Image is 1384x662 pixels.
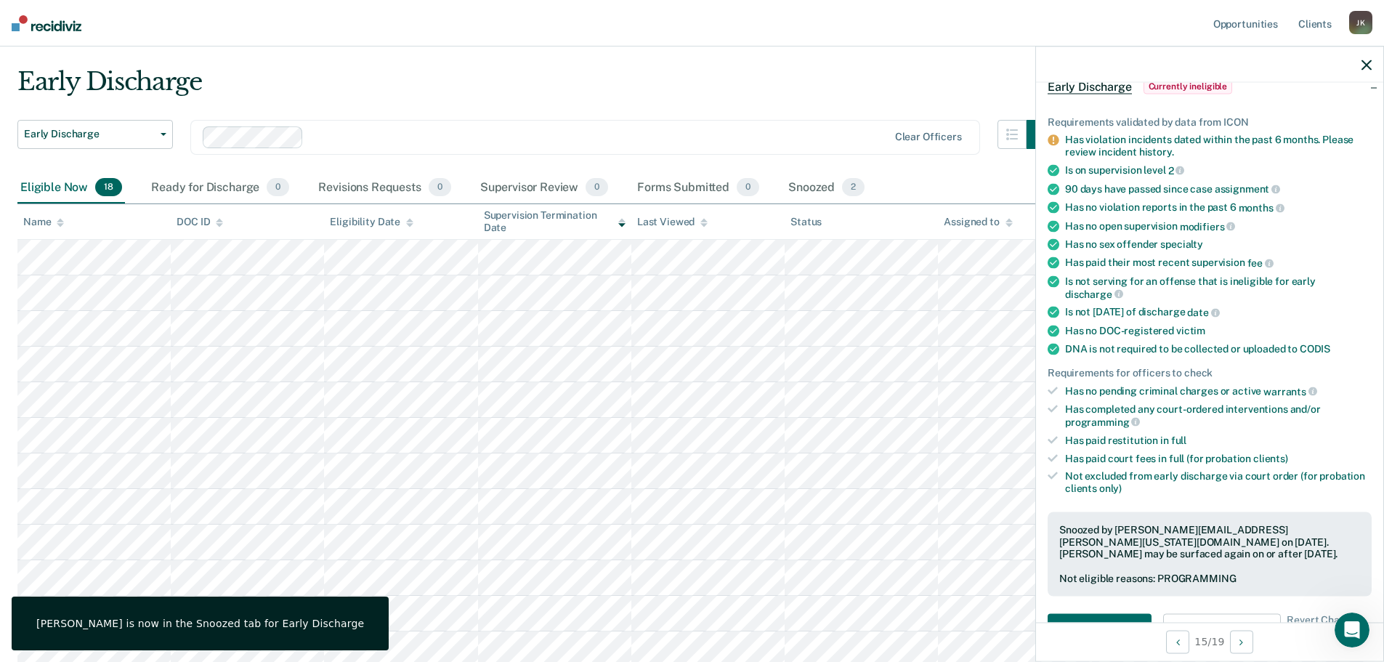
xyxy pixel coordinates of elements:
[586,178,608,197] span: 0
[634,172,762,204] div: Forms Submitted
[737,178,759,197] span: 0
[1065,288,1123,299] span: discharge
[17,172,125,204] div: Eligible Now
[785,172,867,204] div: Snoozed
[1048,613,1152,642] button: Navigate to form
[1160,238,1203,250] span: specialty
[1065,306,1372,319] div: Is not [DATE] of discharge
[1036,63,1383,110] div: Early DischargeCurrently ineligible
[1059,573,1360,585] div: Not eligible reasons: PROGRAMMING
[944,216,1012,228] div: Assigned to
[330,216,413,228] div: Eligibility Date
[1048,366,1372,379] div: Requirements for officers to check
[267,178,289,197] span: 0
[1065,201,1372,214] div: Has no violation reports in the past 6
[12,15,81,31] img: Recidiviz
[1215,183,1280,195] span: assignment
[1065,257,1372,270] div: Has paid their most recent supervision
[1253,452,1288,464] span: clients)
[17,67,1056,108] div: Early Discharge
[842,178,865,197] span: 2
[1065,416,1140,427] span: programming
[1048,613,1157,642] a: Navigate to form link
[1059,523,1360,560] div: Snoozed by [PERSON_NAME][EMAIL_ADDRESS][PERSON_NAME][US_STATE][DOMAIN_NAME] on [DATE]. [PERSON_NA...
[1065,470,1372,495] div: Not excluded from early discharge via court order (for probation clients
[895,131,962,143] div: Clear officers
[1065,324,1372,336] div: Has no DOC-registered
[1065,452,1372,464] div: Has paid court fees in full (for probation
[1065,219,1372,233] div: Has no open supervision
[23,216,64,228] div: Name
[1065,384,1372,397] div: Has no pending criminal charges or active
[1168,164,1185,176] span: 2
[1171,434,1186,445] span: full
[1065,164,1372,177] div: Is on supervision level
[1065,275,1372,299] div: Is not serving for an offense that is ineligible for early
[1036,622,1383,661] div: 15 / 19
[1300,342,1330,354] span: CODIS
[790,216,822,228] div: Status
[1176,324,1205,336] span: victim
[177,216,223,228] div: DOC ID
[1065,182,1372,195] div: 90 days have passed since case
[1180,220,1236,232] span: modifiers
[1048,116,1372,128] div: Requirements validated by data from ICON
[1263,385,1317,397] span: warrants
[1247,257,1274,269] span: fee
[148,172,292,204] div: Ready for Discharge
[1335,613,1369,647] iframe: Intercom live chat
[477,172,612,204] div: Supervisor Review
[1065,238,1372,251] div: Has no sex offender
[1163,613,1281,642] button: Update Eligibility
[1048,79,1132,94] span: Early Discharge
[1099,483,1122,494] span: only)
[36,617,364,630] div: [PERSON_NAME] is now in the Snoozed tab for Early Discharge
[1239,201,1284,213] span: months
[1166,630,1189,653] button: Previous Opportunity
[429,178,451,197] span: 0
[315,172,453,204] div: Revisions Requests
[637,216,708,228] div: Last Viewed
[1187,307,1219,318] span: date
[1065,134,1372,158] div: Has violation incidents dated within the past 6 months. Please review incident history.
[1065,342,1372,355] div: DNA is not required to be collected or uploaded to
[1065,403,1372,428] div: Has completed any court-ordered interventions and/or
[24,128,155,140] span: Early Discharge
[1287,613,1362,642] span: Revert Changes
[1144,79,1233,94] span: Currently ineligible
[95,178,122,197] span: 18
[1230,630,1253,653] button: Next Opportunity
[484,209,626,234] div: Supervision Termination Date
[1349,11,1372,34] div: J K
[1065,434,1372,446] div: Has paid restitution in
